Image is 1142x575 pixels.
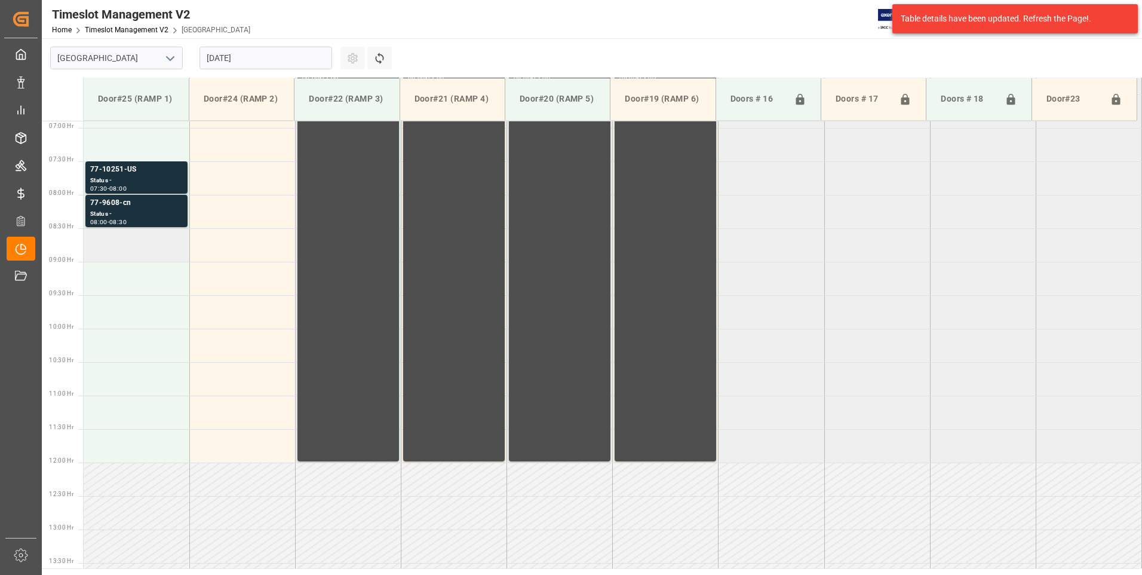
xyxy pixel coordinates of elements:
span: 11:00 Hr [49,390,73,397]
input: DD.MM.YYYY [199,47,332,69]
a: Home [52,26,72,34]
div: Doors # 18 [936,88,999,111]
div: Door#23 [1042,88,1105,111]
div: 77-9608-cn [90,197,183,209]
div: 08:00 [109,186,127,191]
span: 08:30 Hr [49,223,73,230]
span: 13:30 Hr [49,558,73,564]
div: Door#19 (RAMP 6) [620,88,705,110]
div: 08:00 [90,219,108,225]
span: 13:00 Hr [49,524,73,531]
div: Door#21 (RAMP 4) [410,88,495,110]
div: Timeslot Management V2 [52,5,250,23]
div: 07:30 [90,186,108,191]
span: 10:00 Hr [49,323,73,330]
div: Doors # 17 [831,88,894,111]
span: 12:00 Hr [49,457,73,464]
input: Type to search/select [50,47,183,69]
a: Timeslot Management V2 [85,26,168,34]
div: Status - [90,209,183,219]
span: 08:00 Hr [49,189,73,196]
span: 11:30 Hr [49,424,73,430]
div: 77-10251-US [90,164,183,176]
div: Door#20 (RAMP 5) [515,88,600,110]
div: - [108,186,109,191]
div: Door#24 (RAMP 2) [199,88,284,110]
span: 12:30 Hr [49,491,73,497]
img: Exertis%20JAM%20-%20Email%20Logo.jpg_1722504956.jpg [878,9,919,30]
span: 10:30 Hr [49,357,73,363]
div: Status - [90,176,183,186]
div: Door#22 (RAMP 3) [304,88,389,110]
span: 07:00 Hr [49,123,73,129]
span: 09:00 Hr [49,256,73,263]
div: 08:30 [109,219,127,225]
span: 07:30 Hr [49,156,73,163]
button: open menu [161,49,179,68]
div: - [108,219,109,225]
div: Doors # 16 [726,88,789,111]
span: 09:30 Hr [49,290,73,296]
div: Door#25 (RAMP 1) [93,88,179,110]
div: Table details have been updated. Refresh the Page!. [901,13,1120,25]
